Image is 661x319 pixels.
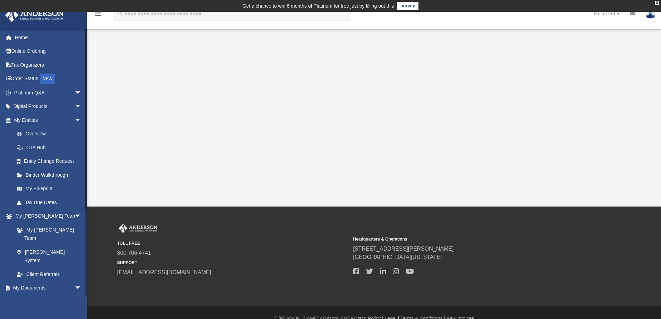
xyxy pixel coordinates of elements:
a: [PERSON_NAME] System [10,245,88,267]
a: Digital Productsarrow_drop_down [5,100,92,114]
img: Anderson Advisors Platinum Portal [3,8,66,22]
a: Tax Due Dates [10,195,92,209]
img: Anderson Advisors Platinum Portal [117,224,159,233]
a: survey [397,2,418,10]
a: Binder Walkthrough [10,168,92,182]
a: My [PERSON_NAME] Team [10,223,85,245]
span: arrow_drop_down [75,100,88,114]
a: [EMAIL_ADDRESS][DOMAIN_NAME] [117,269,211,275]
a: Entity Change Request [10,154,92,168]
div: close [655,1,659,5]
span: arrow_drop_down [75,281,88,295]
a: [STREET_ADDRESS][PERSON_NAME] [353,246,454,252]
i: search [116,9,124,17]
div: Get a chance to win 6 months of Platinum for free just by filling out this [243,2,394,10]
i: menu [94,10,102,18]
a: My Blueprint [10,182,88,196]
a: My Documentsarrow_drop_down [5,281,92,295]
a: Platinum Q&Aarrow_drop_down [5,86,92,100]
a: [GEOGRAPHIC_DATA][US_STATE] [353,254,442,260]
a: My Entitiesarrow_drop_down [5,113,92,127]
small: SUPPORT [117,260,348,266]
img: User Pic [645,9,656,19]
a: Online Ordering [5,44,92,58]
span: arrow_drop_down [75,113,88,127]
small: Headquarters & Operations [353,236,584,242]
a: My [PERSON_NAME] Teamarrow_drop_down [5,209,88,223]
a: Client Referrals [10,267,88,281]
a: Overview [10,127,92,141]
a: Order StatusNEW [5,72,92,86]
a: 800.706.4741 [117,250,151,256]
a: menu [94,13,102,18]
small: TOLL FREE [117,240,348,246]
a: Tax Organizers [5,58,92,72]
a: CTA Hub [10,141,92,154]
div: NEW [40,74,55,84]
a: Box [10,295,92,309]
span: arrow_drop_down [75,209,88,224]
a: Home [5,31,92,44]
span: arrow_drop_down [75,86,88,100]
